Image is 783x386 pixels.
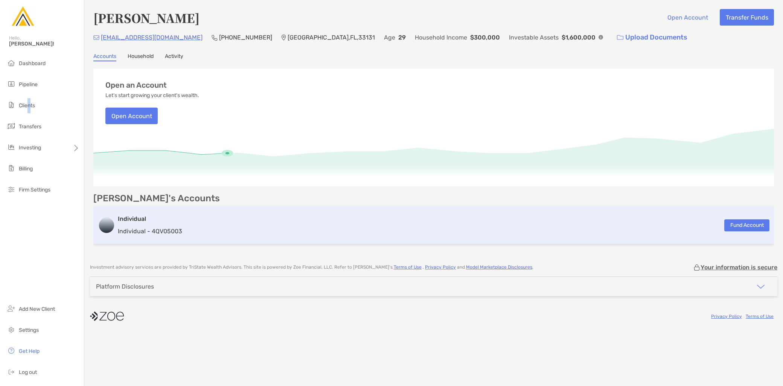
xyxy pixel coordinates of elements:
a: Accounts [93,53,116,61]
p: Investable Assets [509,33,559,42]
img: get-help icon [7,346,16,355]
p: Investment advisory services are provided by TriState Wealth Advisors . This site is powered by Z... [90,264,533,270]
img: add_new_client icon [7,304,16,313]
img: logout icon [7,367,16,376]
p: [GEOGRAPHIC_DATA] , FL , 33131 [288,33,375,42]
span: Settings [19,327,39,333]
span: [PERSON_NAME]! [9,41,79,47]
p: Household Income [415,33,467,42]
p: [PERSON_NAME]'s Accounts [93,194,220,203]
div: Platform Disclosures [96,283,154,290]
button: Fund Account [724,219,769,231]
p: [EMAIL_ADDRESS][DOMAIN_NAME] [101,33,203,42]
a: Terms of Use [394,264,422,270]
img: Zoe Logo [9,3,36,30]
a: Model Marketplace Disclosures [466,264,532,270]
p: Let's start growing your client's wealth. [105,93,199,99]
span: Clients [19,102,35,109]
img: Email Icon [93,35,99,40]
img: dashboard icon [7,58,16,67]
button: Transfer Funds [720,9,774,26]
p: Individual - 4QV05003 [118,226,182,236]
span: Firm Settings [19,187,50,193]
img: button icon [617,35,623,40]
span: Get Help [19,348,40,354]
p: Your information is secure [701,264,777,271]
img: company logo [90,308,124,325]
span: Investing [19,144,41,151]
span: Dashboard [19,60,46,67]
h4: [PERSON_NAME] [93,9,200,26]
h3: Individual [118,214,182,223]
img: investing icon [7,143,16,152]
img: Phone Icon [212,35,218,41]
img: firm-settings icon [7,185,16,194]
a: Privacy Policy [425,264,456,270]
p: Age [384,33,395,42]
img: clients icon [7,100,16,109]
img: icon arrow [756,282,765,291]
a: Household [128,53,154,61]
img: Info Icon [599,35,603,40]
span: Pipeline [19,81,38,88]
button: Open Account [105,108,158,124]
a: Terms of Use [746,314,774,319]
p: $1,600,000 [562,33,596,42]
img: billing icon [7,164,16,173]
span: Log out [19,369,37,375]
span: Billing [19,166,33,172]
h3: Open an Account [105,81,167,90]
img: pipeline icon [7,79,16,88]
a: Privacy Policy [711,314,742,319]
p: 29 [398,33,406,42]
img: settings icon [7,325,16,334]
img: logo account [99,218,114,233]
a: Upload Documents [612,29,692,46]
span: Add New Client [19,306,55,312]
img: transfers icon [7,122,16,131]
button: Open Account [661,9,714,26]
p: $300,000 [470,33,500,42]
p: [PHONE_NUMBER] [219,33,272,42]
span: Transfers [19,123,41,130]
a: Activity [165,53,183,61]
img: Location Icon [281,35,286,41]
